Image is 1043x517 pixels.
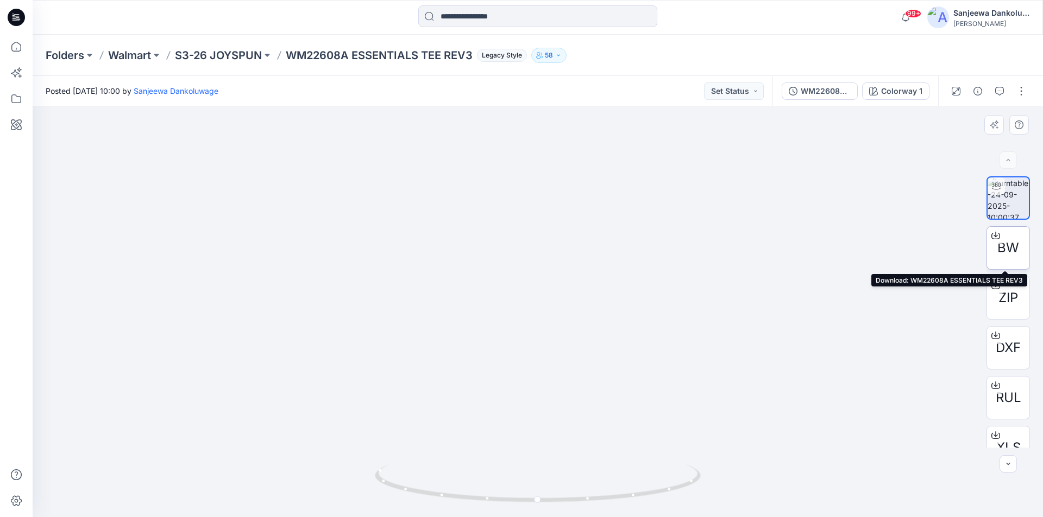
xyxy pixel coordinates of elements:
a: Folders [46,48,84,63]
span: XLS [996,438,1021,457]
button: 58 [531,48,567,63]
img: avatar [927,7,949,28]
p: WM22608A ESSENTIALS TEE REV3 [286,48,473,63]
span: Posted [DATE] 10:00 by [46,85,218,97]
span: Legacy Style [477,49,527,62]
button: Colorway 1 [862,82,929,100]
button: Legacy Style [473,48,527,63]
a: Sanjeewa Dankoluwage [134,86,218,95]
span: 99+ [905,9,921,18]
div: Sanjeewa Dankoluwage [953,7,1029,20]
a: Walmart [108,48,151,63]
button: Details [969,82,987,100]
p: 58 [545,49,553,61]
img: turntable-24-09-2025-10:00:37 [988,177,1029,219]
button: WM22608A ESSENTIALS TEE REV3 [782,82,858,100]
span: BW [997,238,1019,258]
span: DXF [996,338,1021,358]
div: WM22608A ESSENTIALS TEE REV3 [801,85,851,97]
span: ZIP [998,288,1018,308]
span: RUL [996,388,1021,407]
a: S3-26 JOYSPUN [175,48,262,63]
div: Colorway 1 [881,85,922,97]
div: [PERSON_NAME] [953,20,1029,28]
